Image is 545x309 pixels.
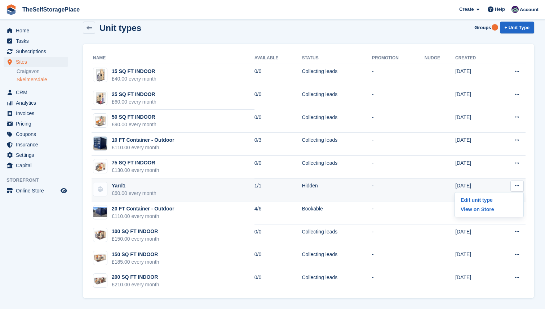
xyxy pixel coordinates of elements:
a: menu [4,108,68,118]
td: - [372,64,425,87]
a: menu [4,57,68,67]
img: Screenshot%202025-08-07%20at%2011.21.56.png [93,276,107,285]
a: Edit unit type [458,195,520,205]
td: [DATE] [455,110,496,133]
span: Coupons [16,129,59,139]
a: menu [4,87,68,97]
td: - [372,270,425,293]
td: Collecting leads [302,110,372,133]
span: Help [495,6,505,13]
td: Collecting leads [302,247,372,270]
img: stora-icon-8386f47178a22dfd0bd8f6a31ec36ba5ce8667c1dd55bd0f319d3a0aa187defe.svg [6,4,17,15]
span: Capital [16,160,59,171]
div: 25 SQ FT INDOOR [112,91,156,98]
div: £110.00 every month [112,144,174,151]
td: Collecting leads [302,133,372,156]
td: Collecting leads [302,87,372,110]
span: Sites [16,57,59,67]
a: Craigavon [17,68,68,75]
div: 75 SQ FT INDOOR [112,159,159,167]
td: [DATE] [455,156,496,179]
div: 15 SQ FT INDOOR [112,68,156,75]
td: - [372,110,425,133]
img: blank-unit-type-icon-ffbac7b88ba66c5e286b0e438baccc4b9c83835d4c34f86887a83fc20ec27e7b.svg [93,182,107,196]
a: menu [4,26,68,36]
div: 10 FT Container - Outdoor [112,136,174,144]
span: Analytics [16,98,59,108]
div: 20 FT Container - Outdoor [112,205,174,213]
span: Insurance [16,140,59,150]
td: 0/0 [254,110,302,133]
td: [DATE] [455,224,496,247]
div: Yard1 [112,182,156,190]
td: Collecting leads [302,224,372,247]
td: 0/0 [254,224,302,247]
div: 100 SQ FT INDOOR [112,228,159,235]
td: Bookable [302,201,372,224]
td: 0/0 [254,270,302,293]
th: Nudge [425,53,455,64]
div: 200 SQ FT INDOOR [112,273,159,281]
td: 0/0 [254,247,302,270]
a: View on Store [458,205,520,214]
td: 1/1 [254,178,302,201]
td: [DATE] [455,270,496,293]
img: Sam [511,6,519,13]
img: Screenshot%202025-08-07%20at%2011.20.33.png [93,253,107,263]
td: 0/0 [254,156,302,179]
th: Status [302,53,372,64]
th: Created [455,53,496,64]
div: £130.00 every month [112,167,159,174]
td: 0/0 [254,64,302,87]
td: - [372,156,425,179]
a: menu [4,129,68,139]
img: Screenshot%202025-08-07%20at%2011.26.19.png [93,161,107,172]
td: Collecting leads [302,156,372,179]
div: £60.00 every month [112,190,156,197]
span: Pricing [16,119,59,129]
td: - [372,201,425,224]
span: Tasks [16,36,59,46]
img: Screenshot%202025-08-07%20at%2011.15.01.png [93,114,107,127]
h2: Unit types [99,23,141,33]
img: Screenshot%202025-08-07%20at%2011.18.45.png [93,230,107,240]
img: 5378.jpeg [93,207,107,217]
span: Account [520,6,539,13]
a: menu [4,150,68,160]
div: £210.00 every month [112,281,159,288]
div: £90.00 every month [112,121,156,128]
td: [DATE] [455,64,496,87]
div: 150 SQ FT INDOOR [112,251,159,258]
td: - [372,178,425,201]
td: 4/6 [254,201,302,224]
td: [DATE] [455,87,496,110]
td: 0/3 [254,133,302,156]
a: Groups [471,22,494,33]
a: menu [4,186,68,196]
td: Hidden [302,178,372,201]
span: Invoices [16,108,59,118]
td: [DATE] [455,133,496,156]
a: menu [4,98,68,108]
td: - [372,133,425,156]
th: Available [254,53,302,64]
th: Name [92,53,254,64]
span: Home [16,26,59,36]
div: Tooltip anchor [492,24,498,31]
img: Screenshot%202025-08-07%20at%2011.14.15.png [94,91,107,105]
span: CRM [16,87,59,97]
div: £60.00 every month [112,98,156,106]
span: Settings [16,150,59,160]
th: Promotion [372,53,425,64]
a: menu [4,140,68,150]
td: 0/0 [254,87,302,110]
a: menu [4,160,68,171]
a: Skelmersdale [17,76,68,83]
td: Collecting leads [302,270,372,293]
a: menu [4,119,68,129]
span: Subscriptions [16,46,59,56]
span: Storefront [6,177,72,184]
td: - [372,87,425,110]
td: Collecting leads [302,64,372,87]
